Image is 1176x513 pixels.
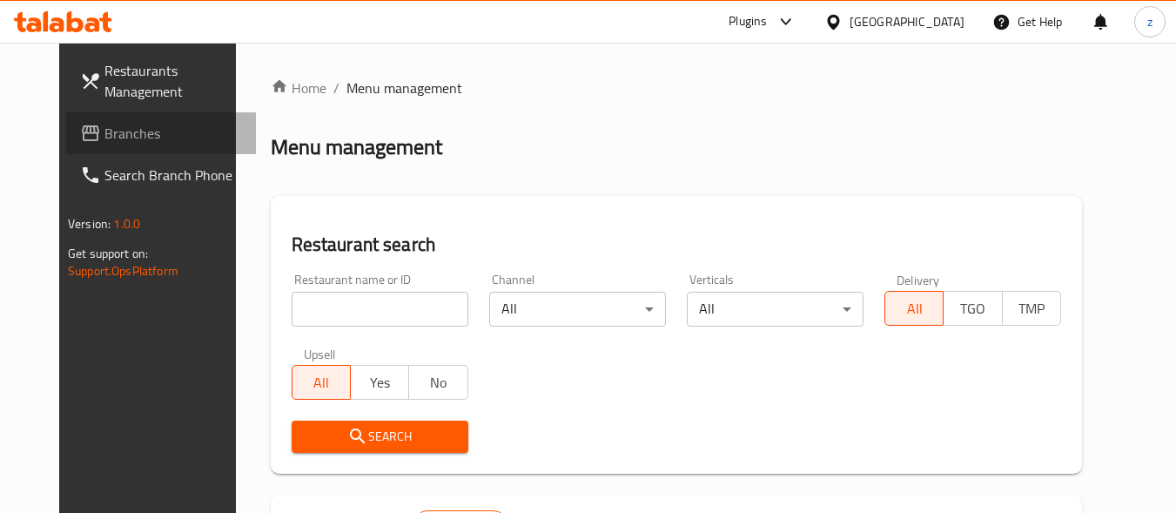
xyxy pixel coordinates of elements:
a: Search Branch Phone [66,154,256,196]
div: All [687,292,864,327]
div: [GEOGRAPHIC_DATA] [850,12,964,31]
span: Get support on: [68,242,148,265]
span: Search Branch Phone [104,165,242,186]
input: Search for restaurant name or ID.. [292,292,468,327]
span: z [1147,12,1152,31]
button: TGO [943,291,1002,326]
span: TGO [951,296,995,321]
span: Search [306,426,454,448]
nav: breadcrumb [271,78,1082,98]
a: Home [271,78,326,98]
span: 1.0.0 [113,213,140,235]
button: No [408,365,467,400]
label: Upsell [304,348,336,360]
span: Menu management [346,78,462,98]
h2: Menu management [271,133,442,161]
h2: Restaurant search [292,232,1061,258]
span: Restaurants Management [104,60,242,102]
button: Yes [350,365,409,400]
button: TMP [1002,291,1061,326]
span: Version: [68,213,111,235]
div: All [489,292,666,327]
span: Yes [358,370,402,395]
span: TMP [1010,296,1054,321]
span: No [416,370,460,395]
a: Branches [66,112,256,154]
span: All [892,296,937,321]
span: Branches [104,123,242,144]
button: All [292,365,351,400]
button: Search [292,421,468,453]
span: All [299,370,344,395]
a: Support.OpsPlatform [68,260,178,282]
button: All [884,291,944,326]
a: Restaurants Management [66,50,256,112]
div: Plugins [729,11,767,32]
label: Delivery [897,273,940,286]
li: / [333,78,339,98]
